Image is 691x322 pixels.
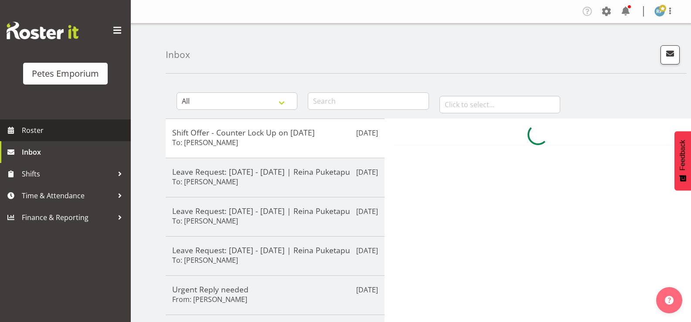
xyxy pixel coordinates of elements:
[308,92,429,110] input: Search
[356,128,378,138] p: [DATE]
[674,131,691,190] button: Feedback - Show survey
[439,96,560,113] input: Click to select...
[172,245,378,255] h5: Leave Request: [DATE] - [DATE] | Reina Puketapu
[172,295,247,304] h6: From: [PERSON_NAME]
[356,167,378,177] p: [DATE]
[356,245,378,256] p: [DATE]
[172,177,238,186] h6: To: [PERSON_NAME]
[356,206,378,217] p: [DATE]
[654,6,665,17] img: reina-puketapu721.jpg
[356,285,378,295] p: [DATE]
[665,296,674,305] img: help-xxl-2.png
[172,138,238,147] h6: To: [PERSON_NAME]
[22,146,126,159] span: Inbox
[7,22,78,39] img: Rosterit website logo
[22,167,113,180] span: Shifts
[172,128,378,137] h5: Shift Offer - Counter Lock Up on [DATE]
[32,67,99,80] div: Petes Emporium
[172,285,378,294] h5: Urgent Reply needed
[172,217,238,225] h6: To: [PERSON_NAME]
[172,167,378,176] h5: Leave Request: [DATE] - [DATE] | Reina Puketapu
[172,206,378,216] h5: Leave Request: [DATE] - [DATE] | Reina Puketapu
[166,50,190,60] h4: Inbox
[22,211,113,224] span: Finance & Reporting
[679,140,687,170] span: Feedback
[22,124,126,137] span: Roster
[172,256,238,264] h6: To: [PERSON_NAME]
[22,189,113,202] span: Time & Attendance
